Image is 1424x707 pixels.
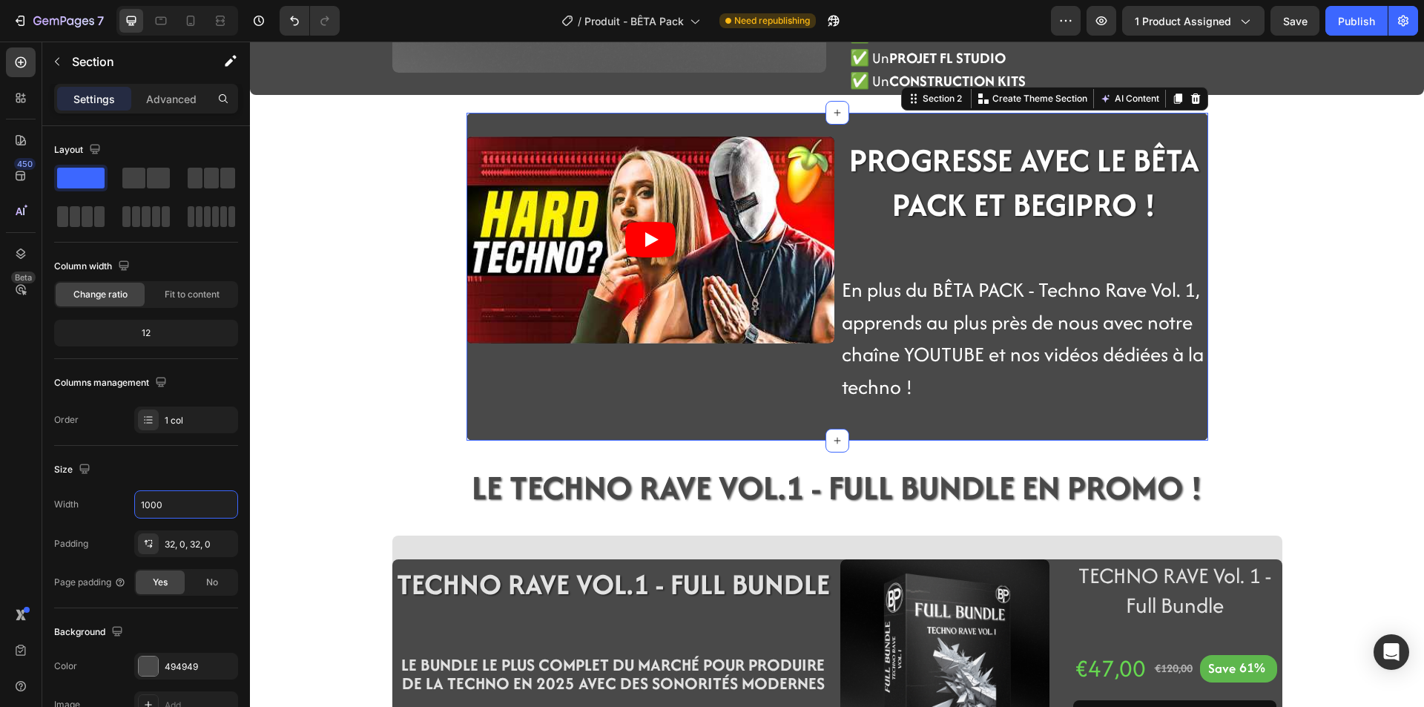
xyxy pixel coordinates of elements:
div: 61% [988,616,1017,637]
div: Publish [1338,13,1375,29]
p: Advanced [146,91,197,107]
input: Auto [135,491,237,518]
div: €47,00 [823,609,897,645]
div: AJOUTER AU PANIER [885,665,982,686]
p: Create Theme Section [742,50,837,64]
div: €120,00 [903,618,944,637]
div: Padding [54,537,88,550]
span: En plus du BÊTA PACK - Techno Rave Vol. 1, apprends au plus près de nous avec notre chaîne YOUTUB... [592,234,954,359]
div: Page padding [54,576,126,589]
div: Save [956,616,988,639]
p: 7 [97,12,104,30]
div: 32, 0, 32, 0 [165,538,234,551]
div: Size [54,460,93,480]
div: 450 [14,158,36,170]
p: Settings [73,91,115,107]
button: Play [375,180,426,216]
div: Column width [54,257,133,277]
button: AI Content [847,48,912,66]
h1: TECHNO RAVE Vol. 1 - Full Bundle [823,518,1026,581]
div: 12 [57,323,235,343]
button: Save [1270,6,1319,36]
div: Beta [11,272,36,283]
strong: LE BUNDLE LE PLUS COMPLET DU MARCHÉ POUR PRODUIRE DE LA TECHNO EN 2025 AVEC DES SONORITÉS MODERNES [151,611,575,654]
div: Color [54,660,77,673]
div: Undo/Redo [280,6,340,36]
div: Background [54,622,126,642]
div: Order [54,413,79,427]
span: LE TECHNO RAVE VOL.1 - FULL BUNDLE EN PROMO ! [222,422,952,470]
div: Open Intercom Messenger [1374,634,1409,670]
button: AJOUTER AU PANIER [823,659,1026,692]
button: 7 [6,6,111,36]
div: Layout [54,140,104,160]
span: PROGRESSE AVEC LE BÊTA PACK ET BEGIPRO ! [599,96,949,185]
span: TECHNO RAVE VOL.1 - FULL BUNDLE [147,522,580,563]
iframe: Design area [250,42,1424,707]
span: 1 product assigned [1135,13,1231,29]
span: No [206,576,218,589]
div: Width [54,498,79,511]
span: Need republishing [734,14,810,27]
p: Section [72,53,194,70]
button: Publish [1325,6,1388,36]
div: Columns management [54,373,170,393]
span: Produit - BÊTA Pack [584,13,684,29]
span: / [578,13,581,29]
span: Change ratio [73,288,128,301]
span: Save [1283,15,1308,27]
span: Yes [153,576,168,589]
div: 494949 [165,660,234,674]
button: 1 product assigned [1122,6,1265,36]
div: Section 2 [670,50,715,64]
div: 1 col [165,414,234,427]
span: Fit to content [165,288,220,301]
